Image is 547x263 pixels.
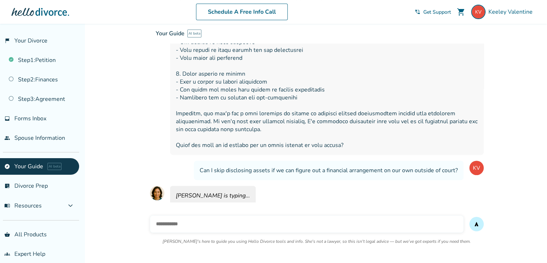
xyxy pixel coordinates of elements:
span: AI beta [187,30,201,37]
img: Hallie [150,186,164,200]
span: expand_more [66,201,75,210]
span: flag_2 [4,38,10,44]
p: [PERSON_NAME]'s here to guide you using Hello Divorce tools and info. She's not a lawyer, so this... [163,239,471,244]
span: groups [4,251,10,257]
img: User [469,161,484,175]
span: people [4,135,10,141]
span: shopping_cart [457,8,465,16]
span: Can I skip disclosing assets if we can figure out a financial arrangement on our own outside of c... [200,166,458,174]
div: [PERSON_NAME] is typing... [170,186,256,205]
span: Your Guide [156,30,184,37]
span: shopping_basket [4,232,10,237]
button: send [469,217,484,231]
span: list_alt_check [4,183,10,189]
a: Schedule A Free Info Call [196,4,288,20]
span: send [474,221,479,227]
span: phone_in_talk [415,9,420,15]
span: AI beta [47,163,61,170]
span: explore [4,164,10,169]
span: Keeley Valentine [488,8,535,16]
a: phone_in_talkGet Support [415,9,451,15]
span: Forms Inbox [14,115,46,122]
span: Get Support [423,9,451,15]
span: menu_book [4,203,10,209]
img: Keeley Valentine [471,5,486,19]
span: Resources [4,202,42,210]
span: inbox [4,116,10,121]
